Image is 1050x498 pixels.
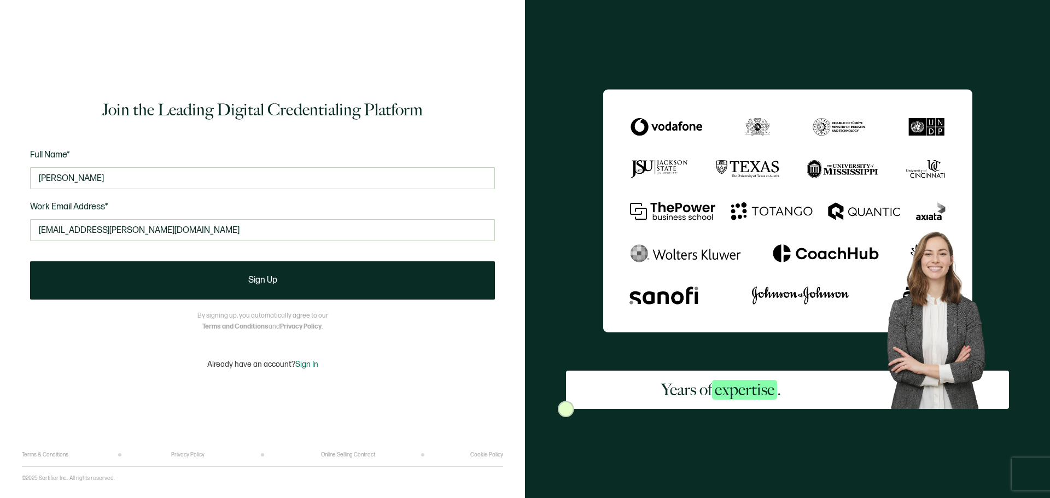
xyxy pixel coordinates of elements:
span: Sign Up [248,276,277,285]
p: Already have an account? [207,360,318,369]
a: Terms & Conditions [22,452,68,458]
p: ©2025 Sertifier Inc.. All rights reserved. [22,475,115,482]
img: Sertifier Signup - Years of <span class="strong-h">expertise</span>. Hero [876,222,1009,409]
p: By signing up, you automatically agree to our and . [197,310,328,332]
a: Privacy Policy [280,323,322,331]
button: Sign Up [30,261,495,300]
span: Work Email Address* [30,202,108,212]
input: Jane Doe [30,167,495,189]
h2: Years of . [661,379,781,401]
h1: Join the Leading Digital Credentialing Platform [102,99,423,121]
span: Sign In [295,360,318,369]
a: Online Selling Contract [321,452,375,458]
a: Terms and Conditions [202,323,269,331]
span: Full Name* [30,150,70,160]
span: expertise [712,380,777,400]
img: Sertifier Signup [558,401,574,417]
a: Privacy Policy [171,452,205,458]
img: Sertifier Signup - Years of <span class="strong-h">expertise</span>. [603,89,972,332]
input: Enter your work email address [30,219,495,241]
a: Cookie Policy [470,452,503,458]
